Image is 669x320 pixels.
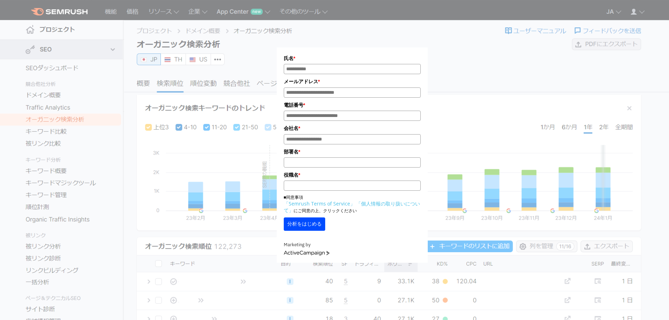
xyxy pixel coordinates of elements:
label: 役職名 [284,171,421,179]
p: ■同意事項 にご同意の上、クリックください [284,194,421,214]
label: 電話番号 [284,101,421,109]
a: 「個人情報の取り扱いについて」 [284,200,420,214]
div: Marketing by [284,241,421,249]
label: 部署名 [284,148,421,156]
label: 氏名 [284,54,421,62]
label: 会社名 [284,124,421,132]
button: 分析をはじめる [284,217,325,231]
label: メールアドレス [284,78,421,85]
a: 「Semrush Terms of Service」 [284,200,355,207]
